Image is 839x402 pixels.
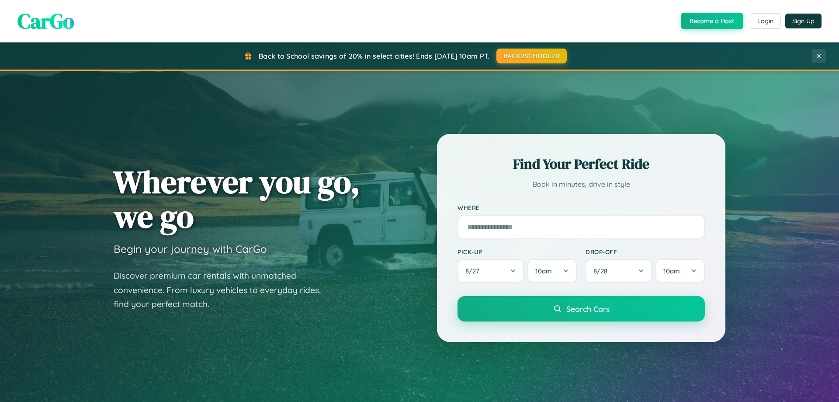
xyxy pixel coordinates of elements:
h1: Wherever you go, we go [114,164,360,234]
button: BACK2SCHOOL20 [496,49,567,63]
h2: Find Your Perfect Ride [458,154,705,174]
span: 10am [535,267,552,275]
span: 8 / 28 [593,267,612,275]
span: 10am [663,267,680,275]
span: 8 / 27 [465,267,484,275]
label: Pick-up [458,248,577,255]
button: 8/27 [458,259,524,283]
button: 8/28 [586,259,652,283]
span: CarGo [17,7,74,35]
button: Search Cars [458,296,705,322]
button: 10am [527,259,577,283]
p: Discover premium car rentals with unmatched convenience. From luxury vehicles to everyday rides, ... [114,269,332,311]
button: Login [750,13,781,29]
h3: Begin your journey with CarGo [114,242,267,255]
label: Drop-off [586,248,705,255]
label: Where [458,204,705,211]
span: Search Cars [566,304,610,314]
span: Back to School savings of 20% in select cities! Ends [DATE] 10am PT. [259,52,489,60]
button: 10am [655,259,705,283]
button: Sign Up [785,14,822,28]
button: Become a Host [681,13,743,29]
p: Book in minutes, drive in style [458,178,705,191]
